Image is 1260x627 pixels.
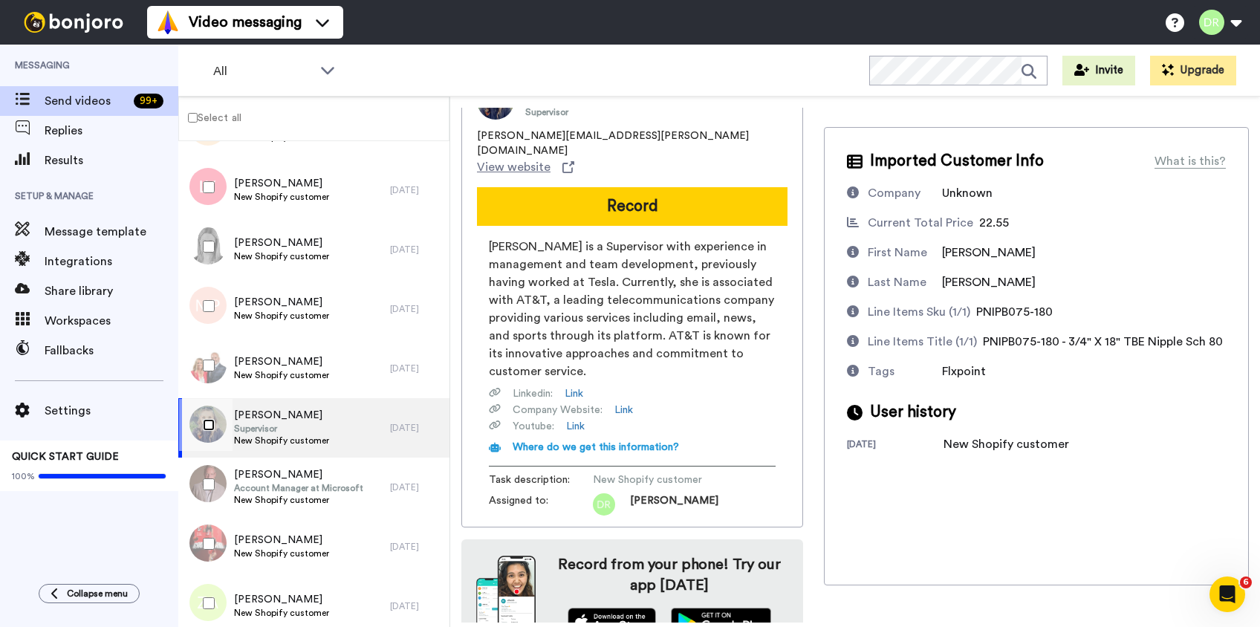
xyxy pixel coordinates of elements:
span: New Shopify customer [234,494,363,506]
span: Unknown [942,187,993,199]
span: [PERSON_NAME] [234,176,329,191]
span: Supervisor [525,106,654,118]
div: Line Items Title (1/1) [868,333,977,351]
span: Integrations [45,253,178,270]
span: New Shopify customer [234,435,329,446]
button: Collapse menu [39,584,140,603]
span: Workspaces [45,312,178,330]
button: Invite [1062,56,1135,85]
img: vm-color.svg [156,10,180,34]
img: dr.png [593,493,615,516]
span: [PERSON_NAME] is a Supervisor with experience in management and team development, previously havi... [489,238,776,380]
h4: Record from your phone! Try our app [DATE] [551,554,788,596]
span: New Shopify customer [234,369,329,381]
a: Link [614,403,633,418]
img: bj-logo-header-white.svg [18,12,129,33]
div: [DATE] [390,541,442,553]
span: [PERSON_NAME][EMAIL_ADDRESS][PERSON_NAME][DOMAIN_NAME] [477,129,787,158]
span: Collapse menu [67,588,128,600]
div: [DATE] [390,184,442,196]
span: [PERSON_NAME] [234,408,329,423]
button: Record [477,187,787,226]
span: Results [45,152,178,169]
span: Company Website : [513,403,603,418]
span: [PERSON_NAME] [234,592,329,607]
div: [DATE] [390,363,442,374]
div: [DATE] [390,422,442,434]
span: Assigned to: [489,493,593,516]
input: Select all [188,113,198,123]
div: [DATE] [390,244,442,256]
span: [PERSON_NAME] [942,247,1036,259]
span: [PERSON_NAME] [234,235,329,250]
span: User history [870,401,956,423]
span: Where do we get this information? [513,442,679,452]
span: 6 [1240,576,1252,588]
span: Message template [45,223,178,241]
span: QUICK START GUIDE [12,452,119,462]
span: 22.55 [979,217,1009,229]
span: New Shopify customer [234,191,329,203]
a: Link [565,386,583,401]
span: PNIPB075-180 - 3/4" X 18" TBE Nipple Sch 80 [983,336,1223,348]
div: Current Total Price [868,214,973,232]
span: View website [477,158,551,176]
span: [PERSON_NAME] [942,276,1036,288]
span: New Shopify customer [234,607,329,619]
div: [DATE] [847,438,944,453]
span: Linkedin : [513,386,553,401]
span: Send videos [45,92,128,110]
span: Account Manager at Microsoft [234,482,363,494]
span: Task description : [489,472,593,487]
div: New Shopify customer [944,435,1069,453]
span: [PERSON_NAME] [234,295,329,310]
span: New Shopify customer [593,472,734,487]
div: Line Items Sku (1/1) [868,303,970,321]
div: [DATE] [390,600,442,612]
div: Last Name [868,273,926,291]
span: Imported Customer Info [870,150,1044,172]
span: New Shopify customer [234,548,329,559]
a: View website [477,158,574,176]
span: Video messaging [189,12,302,33]
div: First Name [868,244,927,261]
span: PNIPB075-180 [976,306,1053,318]
span: [PERSON_NAME] [630,493,718,516]
span: Share library [45,282,178,300]
span: [PERSON_NAME] [234,533,329,548]
span: Replies [45,122,178,140]
iframe: Intercom live chat [1209,576,1245,612]
span: [PERSON_NAME] [234,354,329,369]
span: New Shopify customer [234,250,329,262]
div: Company [868,184,920,202]
span: Settings [45,402,178,420]
span: Fallbacks [45,342,178,360]
span: Flxpoint [942,366,986,377]
div: What is this? [1155,152,1226,170]
span: Supervisor [234,423,329,435]
div: 99 + [134,94,163,108]
div: Tags [868,363,894,380]
span: All [213,62,313,80]
div: [DATE] [390,481,442,493]
span: Youtube : [513,419,554,434]
button: Upgrade [1150,56,1236,85]
span: New Shopify customer [234,310,329,322]
span: 100% [12,470,35,482]
label: Select all [179,108,241,126]
span: [PERSON_NAME] [234,467,363,482]
div: [DATE] [390,303,442,315]
a: Link [566,419,585,434]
